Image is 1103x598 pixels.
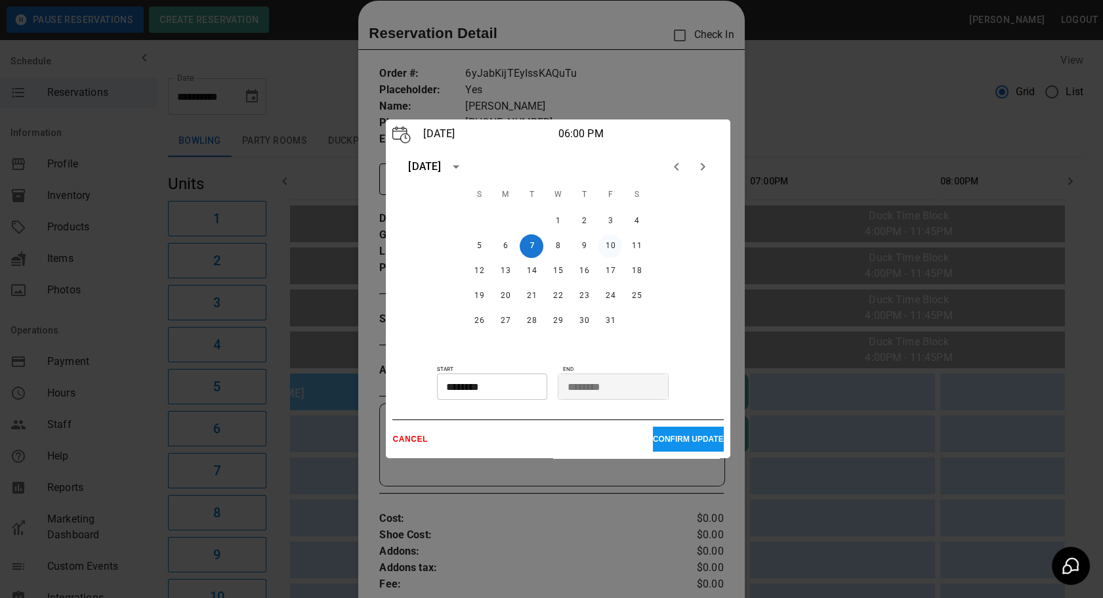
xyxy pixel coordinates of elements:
span: Tuesday [520,182,543,208]
p: CONFIRM UPDATE [653,435,724,444]
button: 4 [625,209,648,233]
button: 28 [520,309,543,333]
button: 11 [625,234,648,258]
p: START [437,366,558,374]
button: 23 [572,284,596,308]
button: 22 [546,284,570,308]
p: CANCEL [392,435,653,444]
button: 21 [520,284,543,308]
button: 3 [598,209,622,233]
button: 27 [493,309,517,333]
div: [DATE] [408,159,441,175]
button: 29 [546,309,570,333]
button: 13 [493,259,517,283]
img: Vector [392,126,411,144]
button: Next month [690,154,716,180]
button: 24 [598,284,622,308]
span: Friday [598,182,622,208]
button: 14 [520,259,543,283]
button: 5 [467,234,491,258]
input: Choose time, selected time is 7:00 PM [558,374,659,400]
span: Thursday [572,182,596,208]
button: CONFIRM UPDATE [653,427,724,452]
button: 17 [598,259,622,283]
button: 15 [546,259,570,283]
button: 19 [467,284,491,308]
button: 2 [572,209,596,233]
button: 26 [467,309,491,333]
button: 16 [572,259,596,283]
button: 18 [625,259,648,283]
button: 9 [572,234,596,258]
span: Wednesday [546,182,570,208]
span: Saturday [625,182,648,208]
button: 7 [520,234,543,258]
button: 6 [493,234,517,258]
button: 20 [493,284,517,308]
p: [DATE] [420,126,558,142]
span: Sunday [467,182,491,208]
button: Previous month [663,154,690,180]
button: 12 [467,259,491,283]
span: Monday [493,182,517,208]
p: END [563,366,724,374]
button: 31 [598,309,622,333]
button: 10 [598,234,622,258]
button: 1 [546,209,570,233]
button: 30 [572,309,596,333]
p: 06:00 PM [558,126,696,142]
button: 25 [625,284,648,308]
input: Choose time, selected time is 6:00 PM [437,374,538,400]
button: calendar view is open, switch to year view [445,156,467,178]
button: 8 [546,234,570,258]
